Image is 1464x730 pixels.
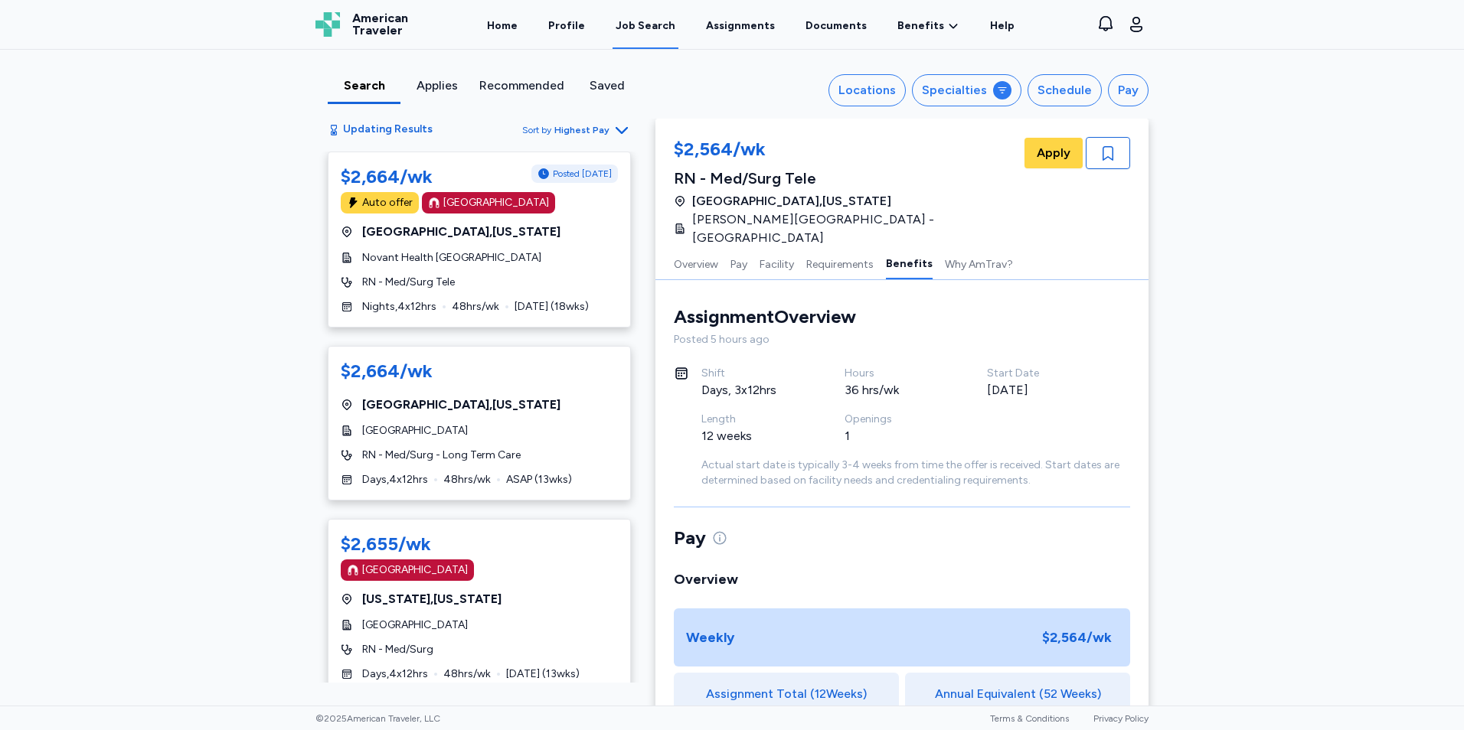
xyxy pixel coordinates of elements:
span: [GEOGRAPHIC_DATA] [362,618,468,633]
button: Apply [1024,138,1083,168]
div: Posted 5 hours ago [674,332,1130,347]
button: Facility [760,247,794,279]
span: [GEOGRAPHIC_DATA] [362,423,468,438]
span: [DATE] ( 13 wks) [506,666,580,682]
div: Specialties [922,81,987,99]
div: Overview [674,569,1130,590]
div: $133,328 [992,703,1043,722]
button: Schedule [1028,74,1102,106]
button: Why AmTrav? [945,247,1013,279]
div: Saved [577,77,637,95]
div: $2,664/wk [341,165,433,189]
button: Requirements [806,247,874,279]
span: Pay [674,526,706,550]
div: Applies [407,77,467,95]
span: Annual Equivalent [935,685,1036,703]
span: Benefits [897,18,944,34]
span: Days , 4 x 12 hrs [362,472,428,487]
span: Novant Health [GEOGRAPHIC_DATA] [362,250,541,266]
div: 36 hrs/wk [845,381,951,399]
span: [GEOGRAPHIC_DATA] , [US_STATE] [362,223,560,241]
span: 48 hrs/wk [443,472,491,487]
span: [GEOGRAPHIC_DATA] , [US_STATE] [362,396,560,414]
span: ( 12 Weeks) [810,685,867,703]
div: $30,768 [763,703,811,722]
span: Apply [1037,144,1070,162]
span: [US_STATE] , [US_STATE] [362,590,502,608]
button: Pay [730,247,747,279]
a: Benefits [897,18,959,34]
span: RN - Med/Surg [362,642,433,657]
span: Assignment Total [706,685,807,703]
div: $2,655/wk [341,532,431,556]
div: $2,664/wk [341,359,433,383]
div: Schedule [1038,81,1092,99]
div: [GEOGRAPHIC_DATA] [362,562,468,578]
div: Recommended [479,77,564,95]
div: Openings [845,412,951,427]
span: Sort by [522,124,551,136]
span: 48 hrs/wk [443,666,491,682]
span: ASAP ( 13 wks) [506,472,572,487]
span: © 2025 American Traveler, LLC [315,712,440,725]
div: $2,564/wk [674,137,1021,165]
div: 1 [845,427,951,445]
span: Updating Results [343,122,433,138]
div: Job Search [616,18,675,34]
a: Terms & Conditions [990,713,1069,724]
span: 48 hrs/wk [452,299,499,314]
div: Actual start date is typically 3-4 weeks from time the offer is received. Start dates are determi... [701,458,1130,488]
button: Specialties [912,74,1021,106]
div: 12 weeks [701,427,808,445]
div: [GEOGRAPHIC_DATA] [443,195,549,210]
div: Hours [845,366,951,381]
div: [DATE] [987,381,1093,399]
button: Pay [1108,74,1149,106]
div: Shift [701,366,808,381]
div: Pay [1118,81,1139,99]
span: (52 Weeks) [1039,685,1101,703]
span: Days , 4 x 12 hrs [362,666,428,682]
button: Overview [674,247,718,279]
button: Benefits [886,247,933,279]
span: American Traveler [352,12,408,37]
span: [PERSON_NAME][GEOGRAPHIC_DATA] - [GEOGRAPHIC_DATA] [692,210,1012,247]
div: Days, 3x12hrs [701,381,808,399]
div: RN - Med/Surg Tele [674,168,1021,189]
span: Posted [DATE] [553,168,612,180]
div: Search [334,77,394,95]
span: [DATE] ( 18 wks) [515,299,589,314]
span: RN - Med/Surg - Long Term Care [362,448,521,463]
div: Assignment Overview [674,305,856,329]
span: Nights , 4 x 12 hrs [362,299,436,314]
div: Auto offer [362,195,413,210]
span: Highest Pay [554,124,609,136]
div: Locations [838,81,896,99]
a: Job Search [613,2,678,49]
div: $2,564 /wk [1036,621,1118,654]
span: RN - Med/Surg Tele [362,275,455,290]
div: Start Date [987,366,1093,381]
a: Privacy Policy [1093,713,1149,724]
img: Logo [315,12,340,37]
button: Sort byHighest Pay [522,121,631,139]
div: Length [701,412,808,427]
button: Locations [828,74,906,106]
span: [GEOGRAPHIC_DATA] , [US_STATE] [692,192,891,210]
div: Weekly [686,627,734,648]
